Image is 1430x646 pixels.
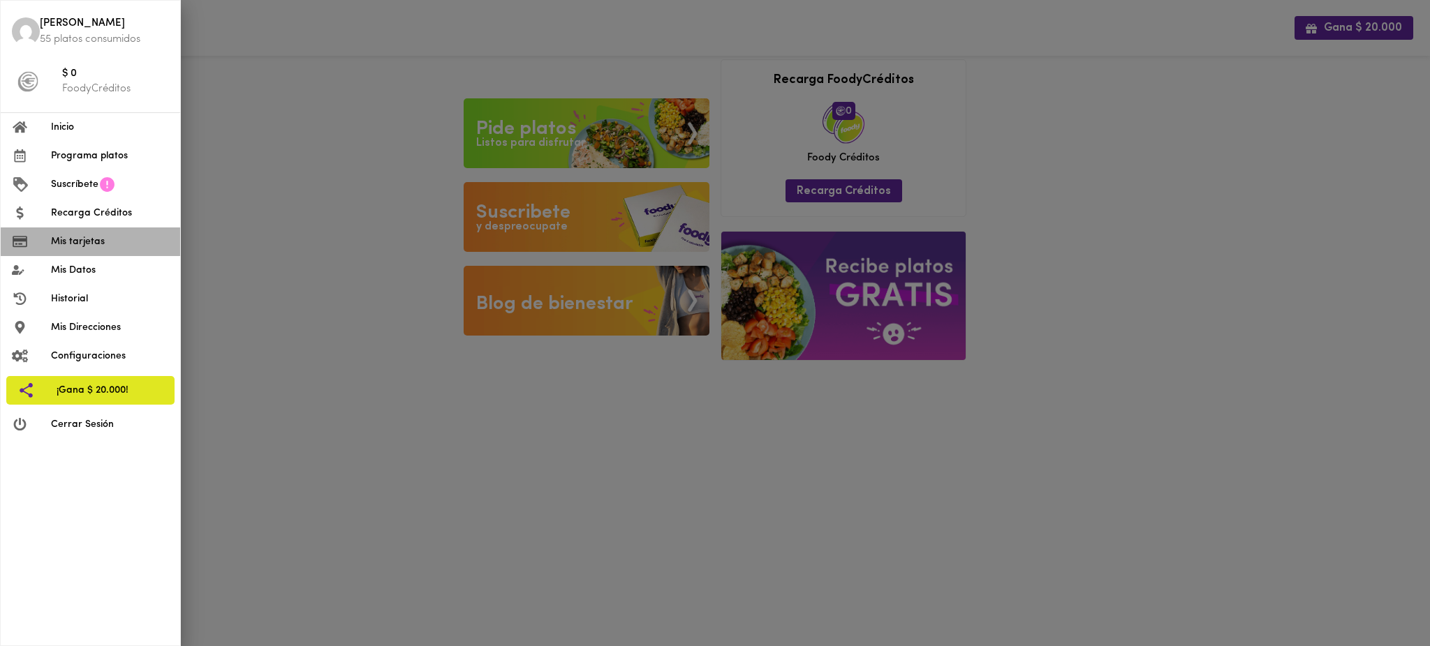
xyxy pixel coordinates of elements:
[40,16,169,32] span: [PERSON_NAME]
[51,349,169,363] span: Configuraciones
[51,149,169,163] span: Programa platos
[51,320,169,335] span: Mis Direcciones
[62,66,169,82] span: $ 0
[51,417,169,432] span: Cerrar Sesión
[51,177,98,192] span: Suscríbete
[1349,565,1416,632] iframe: Messagebird Livechat Widget
[51,120,169,135] span: Inicio
[51,206,169,220] span: Recarga Créditos
[51,234,169,249] span: Mis tarjetas
[57,383,163,398] span: ¡Gana $ 20.000!
[62,82,169,96] p: FoodyCréditos
[17,71,38,92] img: foody-creditos-black.png
[40,32,169,47] p: 55 platos consumidos
[51,263,169,278] span: Mis Datos
[51,292,169,306] span: Historial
